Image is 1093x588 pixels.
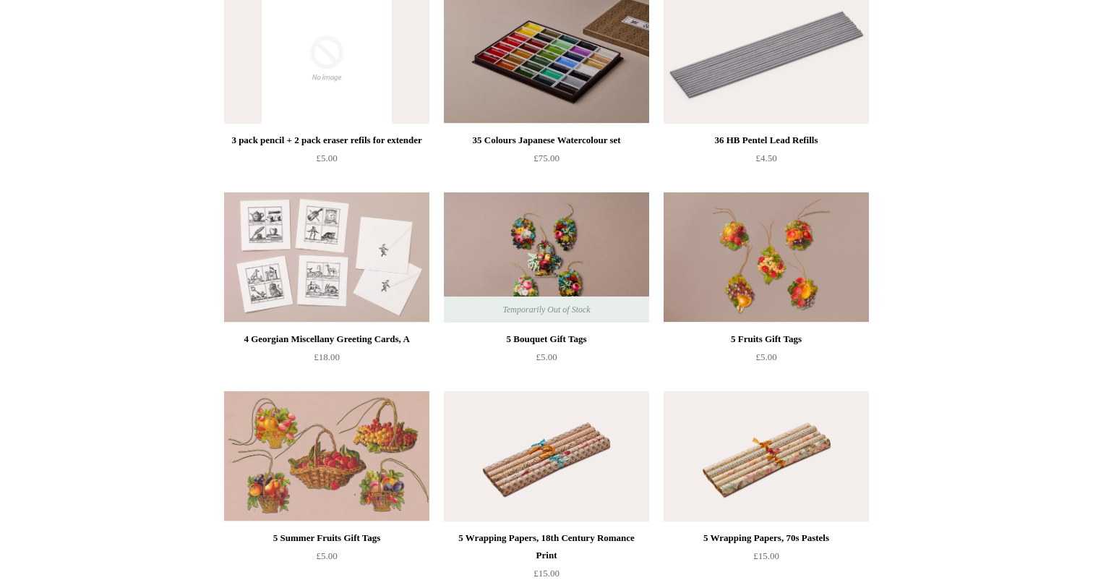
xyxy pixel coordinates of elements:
span: Temporarily Out of Stock [488,297,604,323]
img: 5 Wrapping Papers, 70s Pastels [664,391,869,521]
a: 36 HB Pentel Lead Refills £4.50 [664,132,869,191]
span: £5.00 [316,153,337,163]
a: 5 Bouquet Gift Tags 5 Bouquet Gift Tags Temporarily Out of Stock [444,192,649,323]
a: 4 Georgian Miscellany Greeting Cards, A 4 Georgian Miscellany Greeting Cards, A [224,192,429,323]
a: 5 Bouquet Gift Tags £5.00 [444,331,649,390]
img: 5 Wrapping Papers, 18th Century Romance Print [444,391,649,521]
div: 5 Summer Fruits Gift Tags [228,529,426,547]
a: 5 Summer Fruits Gift Tags 5 Summer Fruits Gift Tags [224,391,429,521]
div: 4 Georgian Miscellany Greeting Cards, A [228,331,426,348]
a: 4 Georgian Miscellany Greeting Cards, A £18.00 [224,331,429,390]
span: £15.00 [533,568,560,579]
img: 5 Bouquet Gift Tags [444,192,649,323]
div: 3 pack pencil + 2 pack eraser refils for extender [228,132,426,149]
span: £18.00 [314,351,340,362]
span: £4.50 [755,153,776,163]
span: £5.00 [536,351,557,362]
img: 5 Fruits Gift Tags [664,192,869,323]
div: 36 HB Pentel Lead Refills [667,132,865,149]
span: £15.00 [753,550,779,561]
a: 3 pack pencil + 2 pack eraser refils for extender £5.00 [224,132,429,191]
a: 5 Wrapping Papers, 70s Pastels 5 Wrapping Papers, 70s Pastels [664,391,869,521]
div: 5 Wrapping Papers, 18th Century Romance Print [447,529,646,564]
a: 5 Fruits Gift Tags 5 Fruits Gift Tags [664,192,869,323]
span: £5.00 [755,351,776,362]
a: 5 Fruits Gift Tags £5.00 [664,331,869,390]
div: 5 Wrapping Papers, 70s Pastels [667,529,865,547]
img: 4 Georgian Miscellany Greeting Cards, A [224,192,429,323]
div: 5 Fruits Gift Tags [667,331,865,348]
span: £75.00 [533,153,560,163]
a: 5 Wrapping Papers, 18th Century Romance Print 5 Wrapping Papers, 18th Century Romance Print [444,391,649,521]
a: 35 Colours Japanese Watercolour set £75.00 [444,132,649,191]
div: 35 Colours Japanese Watercolour set [447,132,646,149]
span: £5.00 [316,550,337,561]
img: 5 Summer Fruits Gift Tags [224,391,429,521]
div: 5 Bouquet Gift Tags [447,331,646,348]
